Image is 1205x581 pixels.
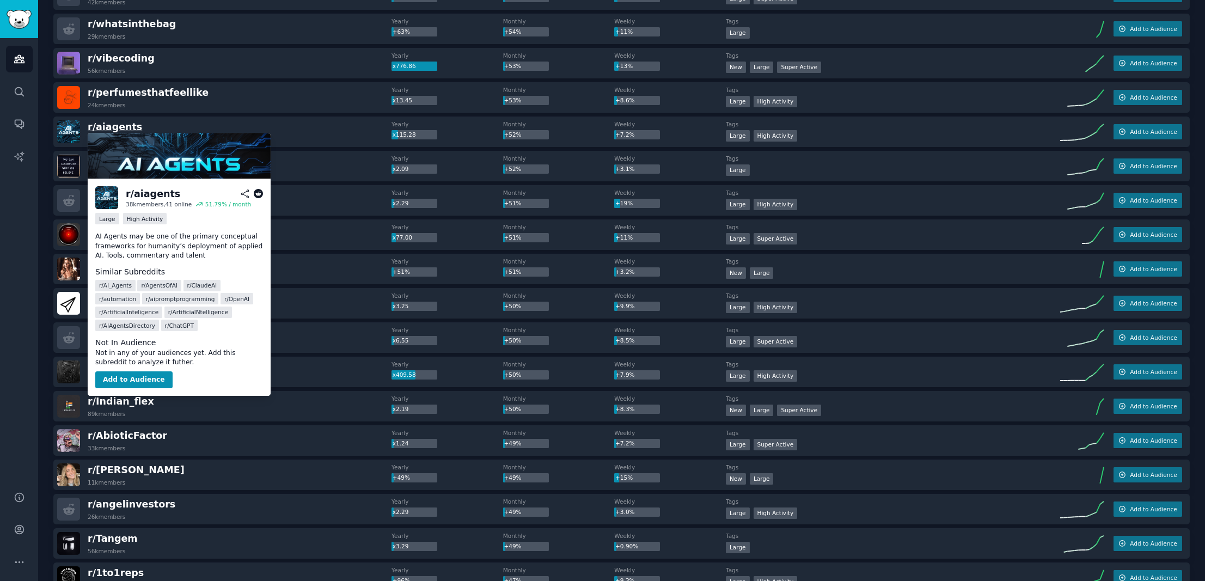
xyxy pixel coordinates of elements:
span: +52% [504,166,521,172]
span: r/ ChatGPT [165,322,194,329]
dt: Yearly [392,566,503,574]
div: New [726,473,746,485]
span: r/ AgentsOfAI [141,282,178,289]
div: Large [726,130,750,142]
div: Super Active [777,62,821,73]
div: r/ aiagents [126,187,180,201]
div: High Activity [754,96,798,107]
div: 26k members [88,513,125,521]
span: +15% [615,474,633,481]
span: +0.90% [615,543,638,549]
div: Super Active [754,233,798,244]
span: x2.09 [393,166,409,172]
span: r/ ArtificialInteligence [99,308,158,316]
span: Add to Audience [1130,299,1177,307]
dt: Monthly [503,463,615,471]
span: r/ AbioticFactor [88,430,167,441]
div: 11k members [88,479,125,486]
span: +49% [504,543,521,549]
span: r/ perfumesthatfeellike [88,87,209,98]
span: x2.29 [393,200,409,206]
dt: Yearly [392,155,503,162]
div: 89k members [88,410,125,418]
span: +9.9% [615,303,634,309]
span: r/ angelinvestors [88,499,175,510]
div: High Activity [754,507,798,519]
dt: Weekly [614,395,726,402]
span: +11% [615,234,633,241]
span: Add to Audience [1130,197,1177,204]
span: Add to Audience [1130,402,1177,410]
dt: Yearly [392,17,503,25]
span: r/ aipromptprogramming [146,295,215,303]
div: Super Active [754,336,798,347]
span: x776.86 [393,63,416,69]
dt: Weekly [614,463,726,471]
span: r/ Tangem [88,533,138,544]
dt: Monthly [503,17,615,25]
span: r/ automation [99,295,136,303]
img: BlakeLivelyFans [57,258,80,280]
dt: Tags [726,566,1060,574]
span: +49% [504,474,521,481]
div: 29k members [88,33,125,40]
button: Add to Audience [95,371,173,389]
dt: Monthly [503,429,615,437]
span: Add to Audience [1130,471,1177,479]
span: r/ ClaudeAI [187,282,217,289]
div: 51.79 % / month [205,200,251,208]
span: +50% [504,337,521,344]
span: x1.24 [393,440,409,447]
span: Add to Audience [1130,25,1177,33]
span: +54% [504,28,521,35]
button: Add to Audience [1114,193,1182,208]
span: +19% [615,200,633,206]
span: r/ aiagents [88,121,142,132]
img: AIagents [88,133,271,179]
dt: Monthly [503,326,615,334]
span: +3.1% [615,166,634,172]
dt: Weekly [614,498,726,505]
span: +50% [504,406,521,412]
span: r/ AI_Agents [99,282,132,289]
span: x2.29 [393,509,409,515]
img: perfumesthatfeellike [57,86,80,109]
span: +51% [504,268,521,275]
span: +51% [393,268,410,275]
dt: Tags [726,326,1060,334]
p: AI Agents may be one of the primary conceptual frameworks for humanity’s deployment of applied AI... [95,232,263,261]
dt: Yearly [392,532,503,540]
div: Large [726,542,750,553]
span: Add to Audience [1130,437,1177,444]
img: AbioticFactor [57,429,80,452]
div: 24k members [88,101,125,109]
dt: Yearly [392,498,503,505]
dt: Weekly [614,258,726,265]
dt: Tags [726,498,1060,505]
span: Add to Audience [1130,334,1177,341]
dt: Tags [726,17,1060,25]
dt: Weekly [614,189,726,197]
img: Tangem [57,532,80,555]
dt: Weekly [614,360,726,368]
div: High Activity [754,130,798,142]
span: +49% [393,474,410,481]
dt: Yearly [392,189,503,197]
div: High Activity [754,370,798,382]
div: Large [726,370,750,382]
dt: Monthly [503,395,615,402]
span: +49% [504,509,521,515]
span: +8.3% [615,406,634,412]
dt: Weekly [614,532,726,540]
div: 56k members [88,547,125,555]
dt: Weekly [614,326,726,334]
dt: Yearly [392,463,503,471]
div: High Activity [754,302,798,313]
span: +11% [615,28,633,35]
img: GummySearch logo [7,10,32,29]
dt: Tags [726,429,1060,437]
img: Emilie_Kiser [57,463,80,486]
button: Add to Audience [1114,227,1182,242]
span: Add to Audience [1130,368,1177,376]
img: aiagents [95,186,118,209]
